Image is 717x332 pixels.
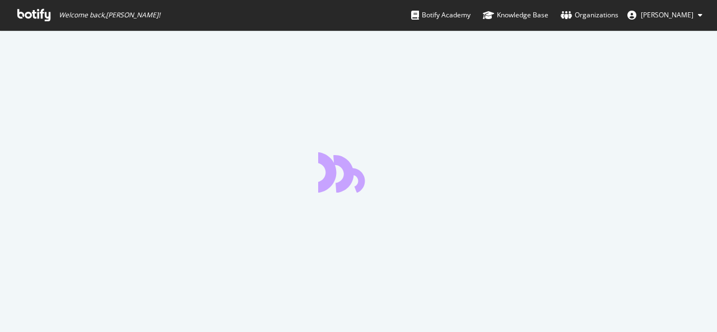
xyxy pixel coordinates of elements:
[318,152,399,193] div: animation
[618,6,711,24] button: [PERSON_NAME]
[411,10,471,21] div: Botify Academy
[561,10,618,21] div: Organizations
[59,11,160,20] span: Welcome back, [PERSON_NAME] !
[483,10,548,21] div: Knowledge Base
[641,10,693,20] span: Luca Malagigi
